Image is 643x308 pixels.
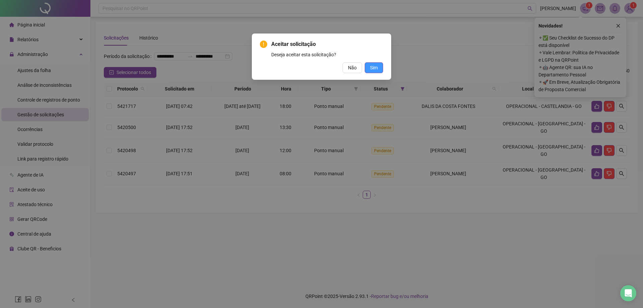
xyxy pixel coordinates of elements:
span: Aceitar solicitação [271,40,383,48]
div: Open Intercom Messenger [620,285,636,301]
button: Não [343,62,362,73]
button: Sim [365,62,383,73]
div: Deseja aceitar esta solicitação? [271,51,383,58]
span: Sim [370,64,378,71]
span: exclamation-circle [260,41,267,48]
span: Não [348,64,357,71]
